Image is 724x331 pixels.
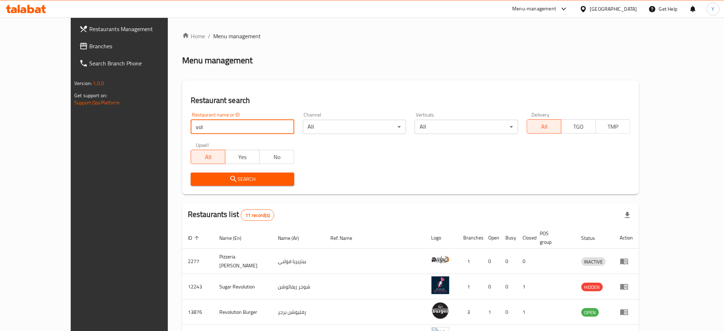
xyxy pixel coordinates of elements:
div: Menu-management [513,5,556,13]
span: ID [188,234,201,242]
span: OPEN [581,308,599,317]
div: Total records count [241,209,274,221]
span: Search Branch Phone [89,59,186,68]
button: No [259,150,294,164]
h2: Restaurant search [191,95,630,106]
span: Restaurants Management [89,25,186,33]
span: All [194,152,223,162]
span: POS group [540,229,567,246]
div: [GEOGRAPHIC_DATA] [590,5,637,13]
div: HIDDEN [581,283,603,291]
td: 0 [500,249,517,274]
nav: breadcrumb [182,32,639,40]
a: Support.OpsPlatform [74,98,120,107]
td: 2277 [182,249,214,274]
td: شوجر ريفالوشن [273,274,325,300]
span: INACTIVE [581,258,606,266]
span: Version: [74,79,92,88]
td: 0 [500,300,517,325]
th: Busy [500,227,517,249]
span: Status [581,234,605,242]
li: / [208,32,210,40]
button: Yes [225,150,260,164]
td: 1 [483,300,500,325]
span: HIDDEN [581,283,603,291]
td: Pizzeria [PERSON_NAME] [214,249,273,274]
button: TGO [561,119,596,134]
td: 0 [517,249,534,274]
div: All [303,120,406,134]
td: 12243 [182,274,214,300]
h2: Restaurants list [188,209,274,221]
button: All [191,150,225,164]
th: Closed [517,227,534,249]
span: All [530,122,559,132]
button: All [527,119,561,134]
td: Sugar Revolution [214,274,273,300]
th: Branches [458,227,483,249]
td: 0 [500,274,517,300]
button: TMP [596,119,630,134]
a: Restaurants Management [74,20,192,38]
input: Search for restaurant name or ID.. [191,120,294,134]
img: Pizzeria Volpe [431,251,449,269]
td: 0 [483,249,500,274]
td: 1 [517,300,534,325]
td: 1 [517,274,534,300]
th: Action [614,227,639,249]
div: Export file [619,207,636,224]
div: Menu [620,257,633,266]
span: Name (En) [219,234,251,242]
a: Branches [74,38,192,55]
div: All [415,120,518,134]
span: 11 record(s) [241,212,274,219]
span: Yes [228,152,257,162]
span: 1.0.0 [93,79,104,88]
div: Menu [620,282,633,291]
td: 1 [458,249,483,274]
span: Ref. Name [331,234,362,242]
img: Revolution Burger [431,302,449,320]
label: Upsell [196,143,209,148]
span: Branches [89,42,186,50]
span: Search [196,175,289,184]
td: Revolution Burger [214,300,273,325]
h2: Menu management [182,55,253,66]
button: Search [191,173,294,186]
td: 13876 [182,300,214,325]
div: Menu [620,308,633,316]
th: Open [483,227,500,249]
span: TMP [599,122,628,132]
span: Name (Ar) [278,234,309,242]
span: Menu management [213,32,261,40]
span: Get support on: [74,91,107,100]
span: TGO [564,122,593,132]
a: Search Branch Phone [74,55,192,72]
td: 1 [458,274,483,300]
label: Delivery [532,112,550,117]
th: Logo [426,227,458,249]
td: 3 [458,300,483,325]
td: رفليوشن برجر [273,300,325,325]
td: بيتزيريا فولبي [273,249,325,274]
span: Y [712,5,715,13]
span: No [263,152,291,162]
td: 0 [483,274,500,300]
a: Home [182,32,205,40]
img: Sugar Revolution [431,276,449,294]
